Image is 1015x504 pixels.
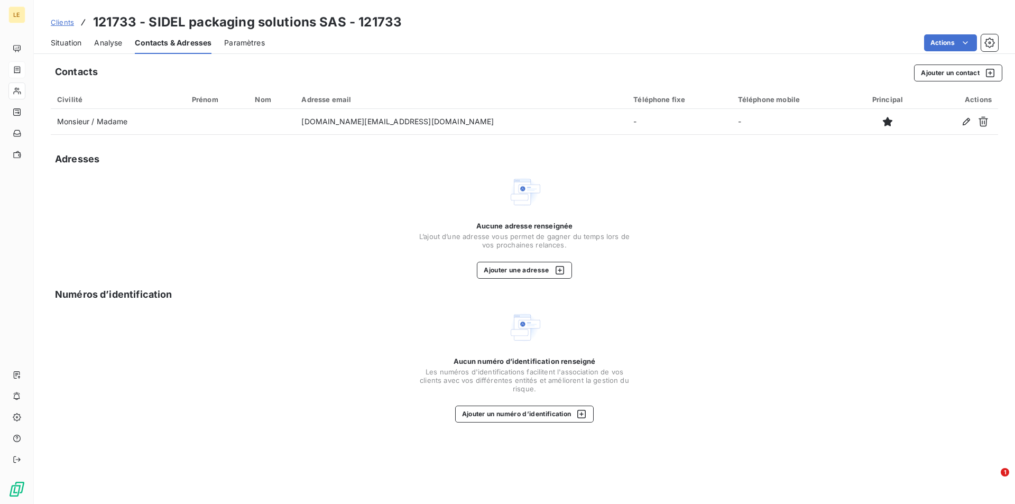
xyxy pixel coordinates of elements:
[55,287,172,302] h5: Numéros d’identification
[51,18,74,26] span: Clients
[732,109,853,134] td: -
[255,95,289,104] div: Nom
[859,95,916,104] div: Principal
[979,468,1004,493] iframe: Intercom live chat
[914,65,1002,81] button: Ajouter un contact
[508,310,541,344] img: Empty state
[8,481,25,498] img: Logo LeanPay
[55,65,98,79] h5: Contacts
[508,175,541,209] img: Empty state
[57,95,179,104] div: Civilité
[633,95,725,104] div: Téléphone fixe
[476,222,573,230] span: Aucune adresse renseignée
[929,95,992,104] div: Actions
[454,357,596,365] span: Aucun numéro d’identification renseigné
[627,109,731,134] td: -
[295,109,627,134] td: [DOMAIN_NAME][EMAIL_ADDRESS][DOMAIN_NAME]
[1001,468,1009,476] span: 1
[301,95,621,104] div: Adresse email
[455,406,594,423] button: Ajouter un numéro d’identification
[51,109,186,134] td: Monsieur / Madame
[419,368,630,393] span: Les numéros d'identifications facilitent l'association de vos clients avec vos différentes entité...
[51,17,74,28] a: Clients
[192,95,243,104] div: Prénom
[738,95,846,104] div: Téléphone mobile
[135,38,211,48] span: Contacts & Adresses
[8,6,25,23] div: LE
[224,38,265,48] span: Paramètres
[51,38,81,48] span: Situation
[94,38,122,48] span: Analyse
[419,232,630,249] span: L’ajout d’une adresse vous permet de gagner du temps lors de vos prochaines relances.
[93,13,402,32] h3: 121733 - SIDEL packaging solutions SAS - 121733
[477,262,571,279] button: Ajouter une adresse
[924,34,977,51] button: Actions
[55,152,99,167] h5: Adresses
